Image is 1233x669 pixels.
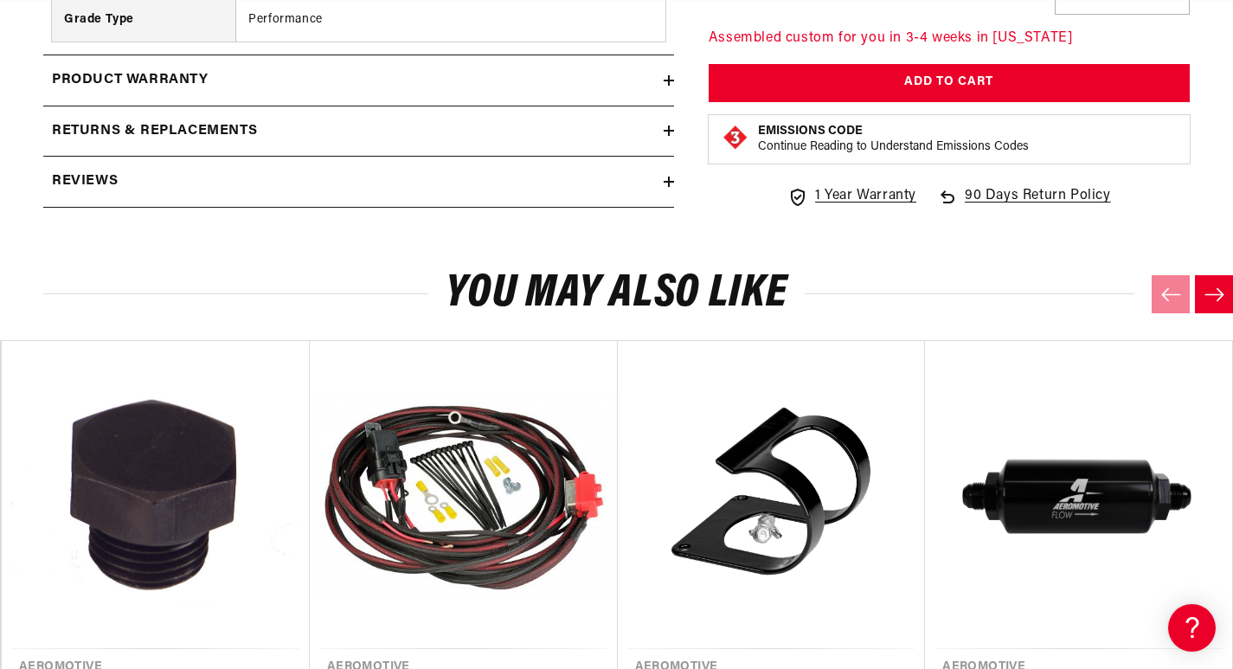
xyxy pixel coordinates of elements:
a: POWERED BY ENCHANT [238,499,333,515]
a: Carbureted Regulators [17,273,329,299]
p: Continue Reading to Understand Emissions Codes [758,139,1029,155]
h2: Reviews [52,170,118,193]
span: 1 Year Warranty [815,185,916,208]
div: Frequently Asked Questions [17,191,329,208]
a: Brushless Fuel Pumps [17,354,329,381]
strong: Emissions Code [758,125,863,138]
button: Previous slide [1152,275,1190,313]
span: 90 Days Return Policy [965,185,1111,225]
button: Add to Cart [709,64,1190,103]
a: 1 Year Warranty [787,185,916,208]
summary: Returns & replacements [43,106,674,157]
a: EFI Regulators [17,219,329,246]
a: 340 Stealth Fuel Pumps [17,326,329,353]
h2: Product warranty [52,69,209,92]
button: Next slide [1195,275,1233,313]
img: Emissions code [722,124,749,151]
a: Getting Started [17,147,329,174]
h2: You may also like [43,273,1190,314]
a: Carbureted Fuel Pumps [17,246,329,273]
summary: Reviews [43,157,674,207]
a: 90 Days Return Policy [937,185,1111,225]
button: Contact Us [17,463,329,493]
div: General [17,120,329,137]
p: Assembled custom for you in 3-4 weeks in [US_STATE] [709,28,1190,50]
a: EFI Fuel Pumps [17,299,329,326]
summary: Product warranty [43,55,674,106]
button: Emissions CodeContinue Reading to Understand Emissions Codes [758,124,1029,155]
h2: Returns & replacements [52,120,257,143]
